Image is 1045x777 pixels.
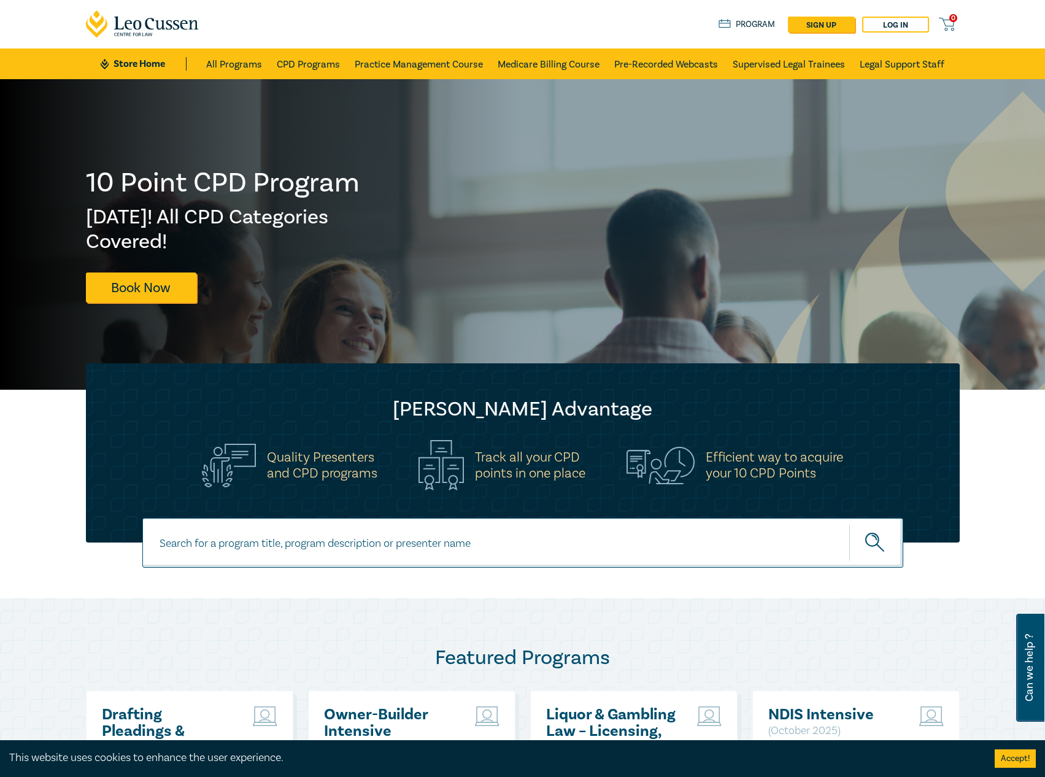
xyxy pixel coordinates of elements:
[277,48,340,79] a: CPD Programs
[788,17,855,33] a: sign up
[919,706,944,726] img: Live Stream
[614,48,718,79] a: Pre-Recorded Webcasts
[768,706,900,723] a: NDIS Intensive
[110,397,935,422] h2: [PERSON_NAME] Advantage
[86,646,960,670] h2: Featured Programs
[206,48,262,79] a: All Programs
[101,57,186,71] a: Store Home
[1024,621,1035,714] span: Can we help ?
[86,273,196,303] a: Book Now
[102,706,234,756] a: Drafting Pleadings & Particulars – Tips & Traps
[498,48,600,79] a: Medicare Billing Course
[733,48,845,79] a: Supervised Legal Trainees
[719,18,776,31] a: Program
[697,706,722,726] img: Live Stream
[768,723,900,739] p: ( October 2025 )
[418,440,464,490] img: Track all your CPD<br>points in one place
[475,449,585,481] h5: Track all your CPD points in one place
[995,749,1036,768] button: Accept cookies
[949,14,957,22] span: 0
[86,205,361,254] h2: [DATE]! All CPD Categories Covered!
[86,167,361,199] h1: 10 Point CPD Program
[862,17,929,33] a: Log in
[860,48,944,79] a: Legal Support Staff
[706,449,843,481] h5: Efficient way to acquire your 10 CPD Points
[267,449,377,481] h5: Quality Presenters and CPD programs
[324,706,456,740] a: Owner-Builder Intensive
[142,518,903,568] input: Search for a program title, program description or presenter name
[253,706,277,726] img: Live Stream
[355,48,483,79] a: Practice Management Course
[627,447,695,484] img: Efficient way to acquire<br>your 10 CPD Points
[202,444,256,487] img: Quality Presenters<br>and CPD programs
[475,706,499,726] img: Live Stream
[9,750,976,766] div: This website uses cookies to enhance the user experience.
[546,706,678,756] a: Liquor & Gambling Law – Licensing, Compliance & Regulations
